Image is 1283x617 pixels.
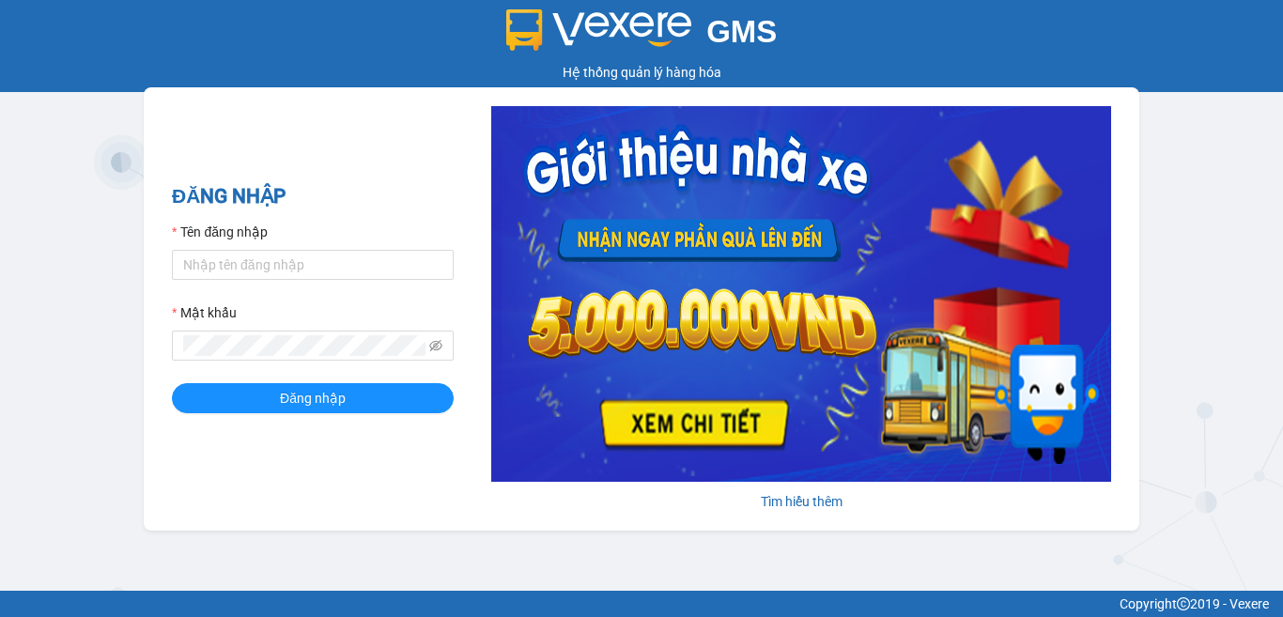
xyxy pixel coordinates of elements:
[280,388,346,409] span: Đăng nhập
[172,302,237,323] label: Mật khẩu
[172,222,268,242] label: Tên đăng nhập
[491,106,1111,482] img: banner-0
[429,339,442,352] span: eye-invisible
[491,491,1111,512] div: Tìm hiểu thêm
[183,335,425,356] input: Mật khẩu
[172,383,454,413] button: Đăng nhập
[506,28,778,43] a: GMS
[172,250,454,280] input: Tên đăng nhập
[706,14,777,49] span: GMS
[14,594,1269,614] div: Copyright 2019 - Vexere
[5,62,1278,83] div: Hệ thống quản lý hàng hóa
[506,9,692,51] img: logo 2
[1177,597,1190,610] span: copyright
[172,181,454,212] h2: ĐĂNG NHẬP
